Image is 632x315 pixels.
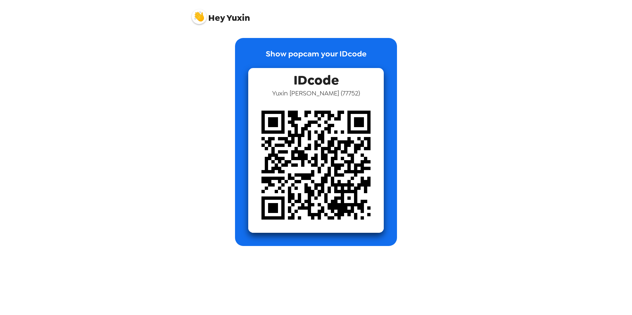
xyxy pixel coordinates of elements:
[248,97,384,233] img: qr code
[208,12,225,24] span: Hey
[294,68,339,89] span: IDcode
[266,48,367,68] p: Show popcam your IDcode
[192,6,250,22] span: Yuxin
[192,9,207,24] img: profile pic
[272,89,360,97] span: Yuxin [PERSON_NAME] ( 77752 )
